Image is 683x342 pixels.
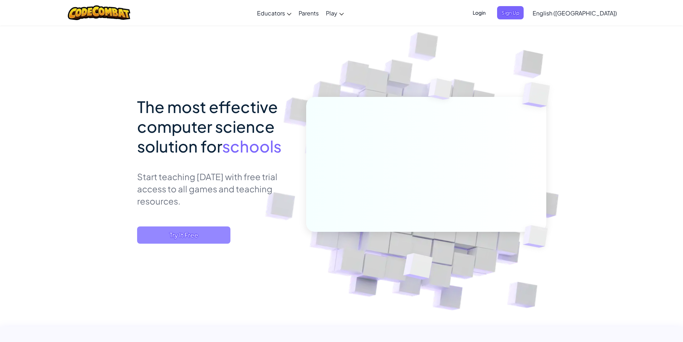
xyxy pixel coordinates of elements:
span: Play [326,9,337,17]
span: The most effective computer science solution for [137,97,278,156]
img: CodeCombat logo [68,5,131,20]
img: Overlap cubes [385,238,450,298]
p: Start teaching [DATE] with free trial access to all games and teaching resources. [137,170,295,207]
a: Play [322,3,347,23]
a: English ([GEOGRAPHIC_DATA]) [529,3,621,23]
span: Educators [257,9,285,17]
a: Parents [295,3,322,23]
a: Educators [253,3,295,23]
button: Sign Up [497,6,524,19]
img: Overlap cubes [508,65,570,125]
span: English ([GEOGRAPHIC_DATA]) [533,9,617,17]
button: Try It Free [137,226,230,244]
img: Overlap cubes [415,64,466,118]
span: schools [222,136,281,156]
img: Overlap cubes [511,210,565,263]
button: Login [468,6,490,19]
